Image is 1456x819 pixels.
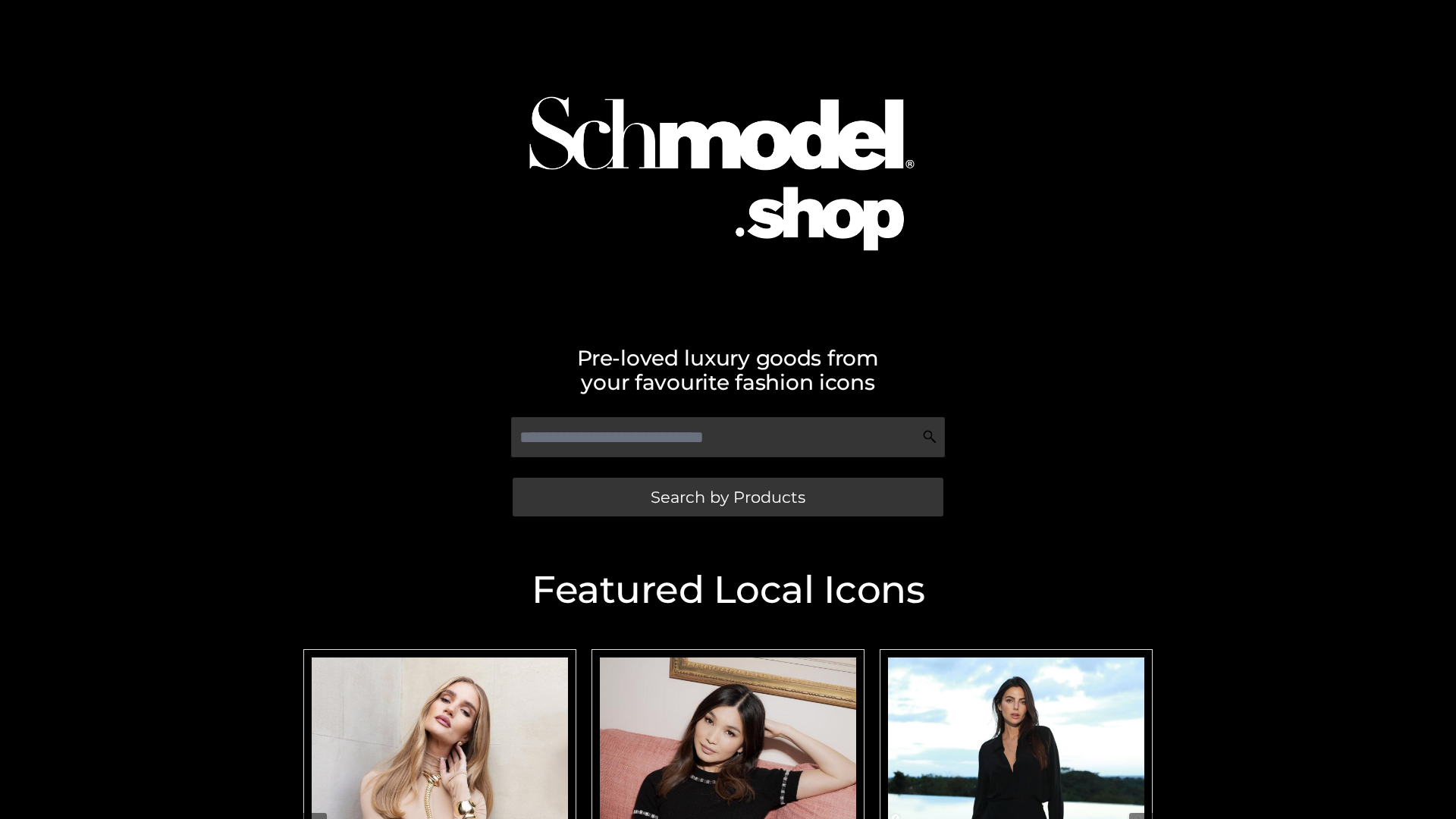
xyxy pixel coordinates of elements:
span: Search by Products [651,489,805,505]
h2: Featured Local Icons​ [296,571,1160,609]
a: Search by Products [513,478,943,516]
img: Search Icon [922,429,937,444]
h2: Pre-loved luxury goods from your favourite fashion icons [296,346,1160,394]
